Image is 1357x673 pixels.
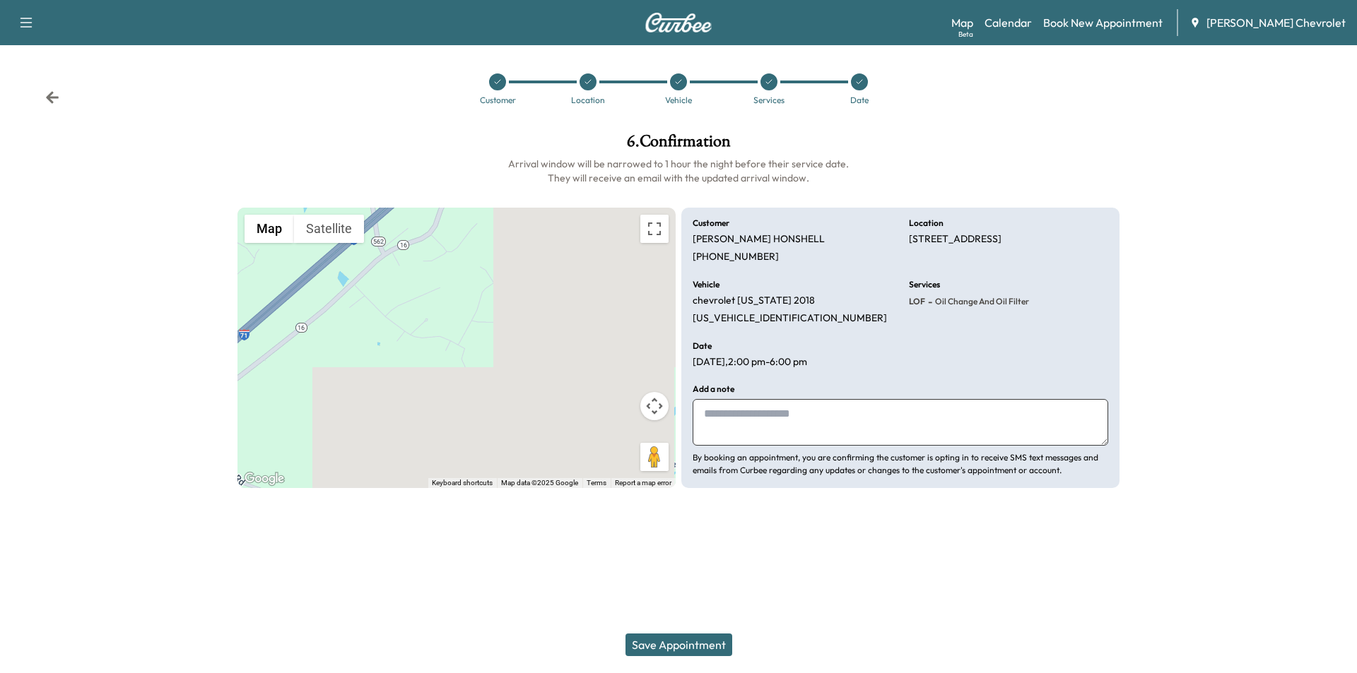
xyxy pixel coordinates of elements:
p: chevrolet [US_STATE] 2018 [693,294,815,307]
img: Google [241,470,288,488]
h6: Date [693,342,712,350]
p: [PERSON_NAME] HONSHELL [693,233,825,246]
h6: Services [909,280,940,289]
div: Location [571,96,605,105]
p: [STREET_ADDRESS] [909,233,1001,246]
a: Calendar [985,14,1032,31]
p: [US_VEHICLE_IDENTIFICATION_NUMBER] [693,312,887,325]
a: Book New Appointment [1043,14,1163,31]
button: Show satellite imagery [294,215,364,243]
button: Map camera controls [640,392,669,420]
span: LOF [909,296,925,307]
h6: Add a note [693,385,734,393]
div: Beta [958,29,973,40]
h6: Location [909,219,944,227]
span: [PERSON_NAME] Chevrolet [1206,14,1346,31]
h6: Arrival window will be narrowed to 1 hour the night before their service date. They will receive ... [237,157,1120,185]
h1: 6 . Confirmation [237,133,1120,157]
div: Back [45,90,59,105]
h6: Vehicle [693,280,719,289]
p: [PHONE_NUMBER] [693,251,779,263]
span: Map data ©2025 Google [501,479,578,487]
button: Toggle fullscreen view [640,215,669,243]
button: Drag Pegman onto the map to open Street View [640,443,669,471]
img: Curbee Logo [645,13,712,32]
span: Oil Change and Oil Filter [932,296,1029,307]
p: By booking an appointment, you are confirming the customer is opting in to receive SMS text messa... [693,451,1108,477]
a: MapBeta [951,14,973,31]
button: Show street map [245,215,294,243]
div: Vehicle [665,96,692,105]
a: Terms (opens in new tab) [587,479,606,487]
p: [DATE] , 2:00 pm - 6:00 pm [693,356,807,369]
button: Save Appointment [625,633,732,656]
div: Customer [480,96,516,105]
div: Services [753,96,785,105]
div: Date [850,96,869,105]
a: Open this area in Google Maps (opens a new window) [241,470,288,488]
h6: Customer [693,219,729,227]
button: Keyboard shortcuts [432,478,493,488]
a: Report a map error [615,479,671,487]
span: - [925,294,932,309]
